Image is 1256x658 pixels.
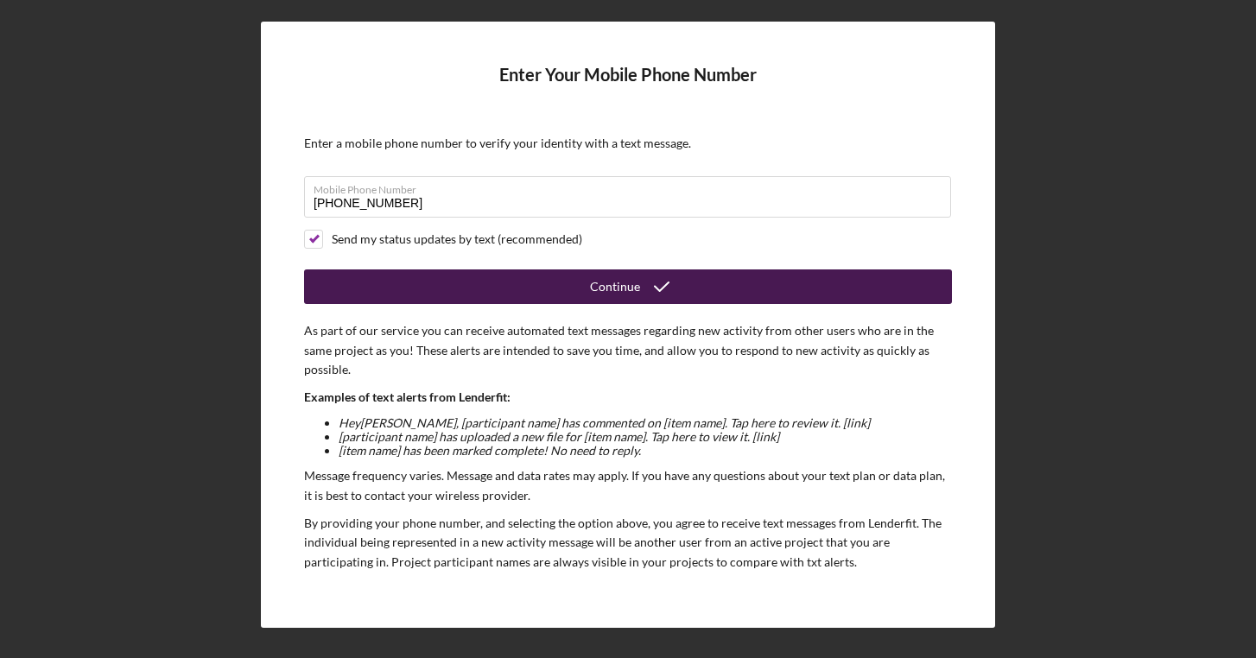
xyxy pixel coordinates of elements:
div: Send my status updates by text (recommended) [332,232,582,246]
p: Examples of text alerts from Lenderfit: [304,388,952,407]
a: link [888,582,909,597]
p: Message frequency varies. Message and data rates may apply. If you have any questions about your ... [304,466,952,505]
button: Continue [304,269,952,304]
p: As part of our service you can receive automated text messages regarding new activity from other ... [304,321,952,379]
h4: Enter Your Mobile Phone Number [304,65,952,111]
div: Enter a mobile phone number to verify your identity with a text message. [304,136,952,150]
p: By providing your phone number, and selecting the option above, you agree to receive text message... [304,514,952,572]
p: You may opt-out of receiving SMS alerts from Lenderfit at any time in your personal account setti... [304,580,952,658]
li: [item name] has been marked complete! No need to reply. [339,444,952,458]
div: Continue [590,269,640,304]
li: Hey [PERSON_NAME] , [participant name] has commented on [item name]. Tap here to review it. [link] [339,416,952,430]
li: [participant name] has uploaded a new file for [item name]. Tap here to view it. [link] [339,430,952,444]
label: Mobile Phone Number [314,177,951,196]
